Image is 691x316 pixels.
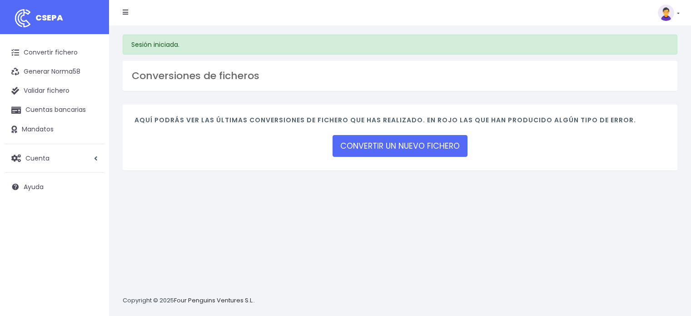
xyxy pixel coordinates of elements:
span: CSEPA [35,12,63,23]
a: Cuentas bancarias [5,100,104,120]
h4: Aquí podrás ver las últimas conversiones de fichero que has realizado. En rojo las que han produc... [134,116,666,129]
a: Ayuda [5,177,104,196]
a: Validar fichero [5,81,104,100]
div: Sesión iniciada. [123,35,677,55]
a: CONVERTIR UN NUEVO FICHERO [333,135,467,157]
a: Four Penguins Ventures S.L. [174,296,254,305]
span: Ayuda [24,182,44,191]
a: Mandatos [5,120,104,139]
a: Convertir fichero [5,43,104,62]
a: Cuenta [5,149,104,168]
a: Generar Norma58 [5,62,104,81]
p: Copyright © 2025 . [123,296,255,306]
h3: Conversiones de ficheros [132,70,668,82]
span: Cuenta [25,153,50,162]
img: logo [11,7,34,30]
img: profile [658,5,674,21]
